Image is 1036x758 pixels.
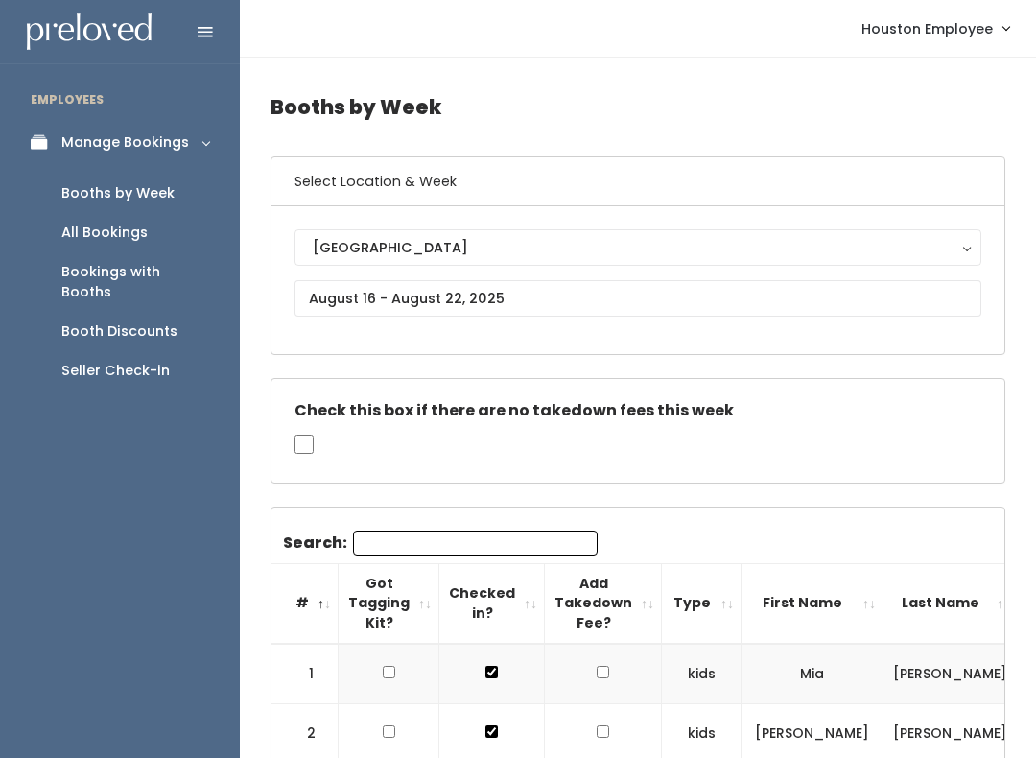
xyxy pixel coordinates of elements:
[61,361,170,381] div: Seller Check-in
[439,563,545,643] th: Checked in?: activate to sort column ascending
[313,237,963,258] div: [GEOGRAPHIC_DATA]
[883,644,1018,704] td: [PERSON_NAME]
[742,644,883,704] td: Mia
[271,81,1005,133] h4: Booths by Week
[27,13,152,51] img: preloved logo
[271,644,339,704] td: 1
[353,531,598,556] input: Search:
[61,132,189,153] div: Manage Bookings
[271,157,1004,206] h6: Select Location & Week
[545,563,662,643] th: Add Takedown Fee?: activate to sort column ascending
[294,229,981,266] button: [GEOGRAPHIC_DATA]
[339,563,439,643] th: Got Tagging Kit?: activate to sort column ascending
[662,563,742,643] th: Type: activate to sort column ascending
[271,563,339,643] th: #: activate to sort column descending
[742,563,883,643] th: First Name: activate to sort column ascending
[294,402,981,419] h5: Check this box if there are no takedown fees this week
[61,183,175,203] div: Booths by Week
[61,262,209,302] div: Bookings with Booths
[662,644,742,704] td: kids
[861,18,993,39] span: Houston Employee
[61,321,177,342] div: Booth Discounts
[842,8,1028,49] a: Houston Employee
[61,223,148,243] div: All Bookings
[283,531,598,556] label: Search:
[294,280,981,317] input: August 16 - August 22, 2025
[883,563,1018,643] th: Last Name: activate to sort column ascending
